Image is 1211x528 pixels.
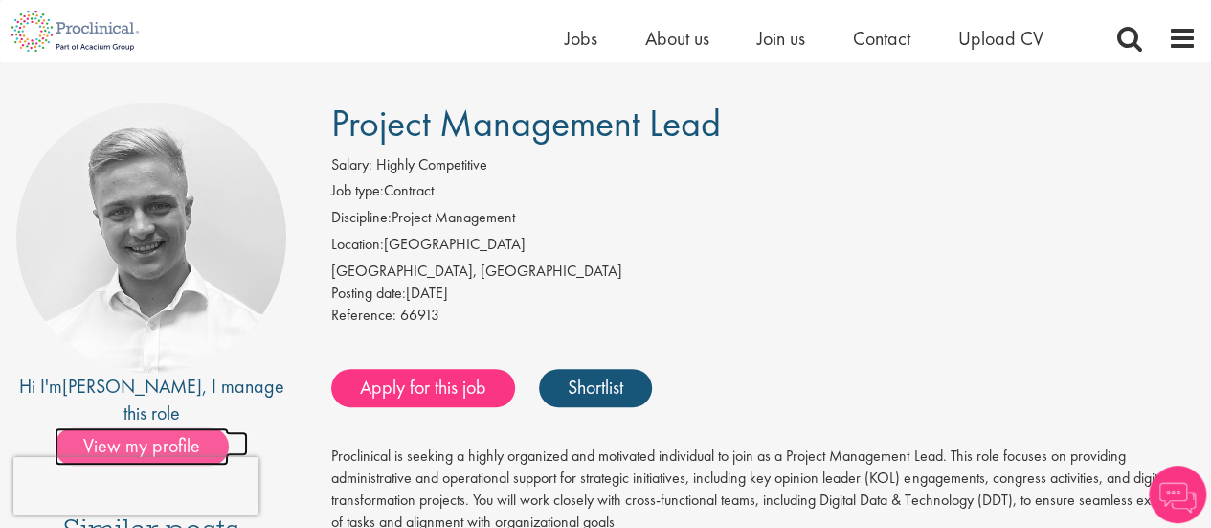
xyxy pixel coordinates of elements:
[376,154,487,174] span: Highly Competitive
[331,154,372,176] label: Salary:
[14,373,288,427] div: Hi I'm , I manage this role
[400,305,439,325] span: 66913
[331,234,384,256] label: Location:
[55,427,229,466] span: View my profile
[331,99,721,148] span: Project Management Lead
[331,283,1197,305] div: [DATE]
[757,26,805,51] a: Join us
[565,26,597,51] a: Jobs
[62,374,202,399] a: [PERSON_NAME]
[331,234,1197,261] li: [GEOGRAPHIC_DATA]
[1149,466,1206,523] img: Chatbot
[645,26,709,51] a: About us
[958,26,1043,51] a: Upload CV
[331,207,392,229] label: Discipline:
[331,180,1197,207] li: Contract
[331,369,515,407] a: Apply for this job
[331,261,1197,283] div: [GEOGRAPHIC_DATA], [GEOGRAPHIC_DATA]
[16,103,286,373] img: imeage of recruiter Joshua Bye
[853,26,910,51] a: Contact
[539,369,652,407] a: Shortlist
[331,207,1197,234] li: Project Management
[331,305,396,327] label: Reference:
[331,180,384,202] label: Job type:
[331,283,406,303] span: Posting date:
[55,431,248,456] a: View my profile
[13,457,258,515] iframe: reCAPTCHA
